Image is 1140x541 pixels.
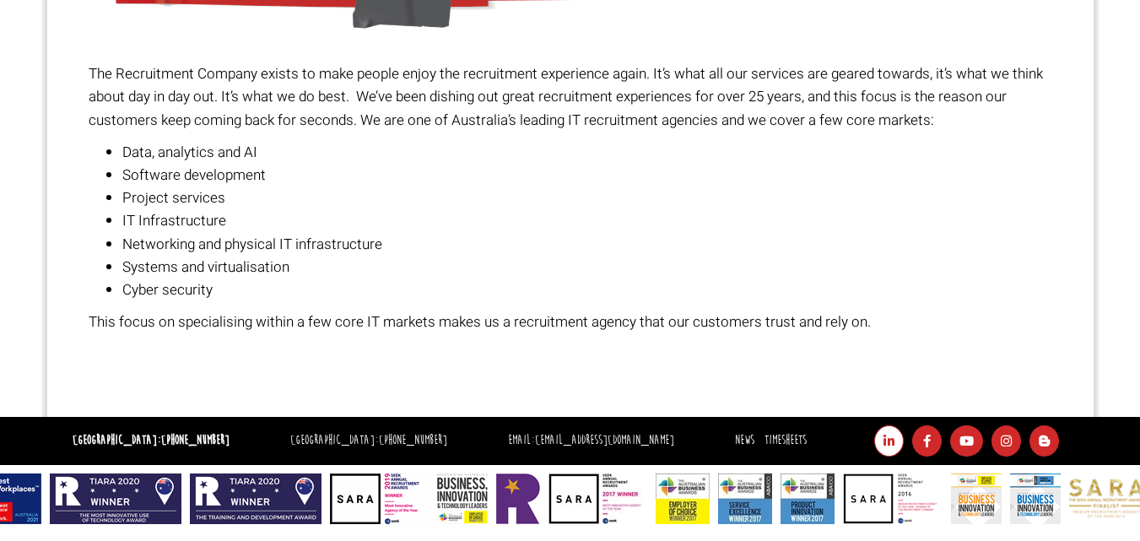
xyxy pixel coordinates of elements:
[286,429,451,453] li: [GEOGRAPHIC_DATA]:
[89,311,1051,333] p: This focus on specialising within a few core IT markets makes us a recruitment agency that our cu...
[122,141,1051,164] li: Data, analytics and AI
[122,187,1051,209] li: Project services
[89,62,1051,132] p: The Recruitment Company exists to make people enjoy the recruitment experience again. It’s what a...
[73,432,230,448] strong: [GEOGRAPHIC_DATA]:
[122,279,1051,301] li: Cyber security
[535,432,674,448] a: [EMAIL_ADDRESS][DOMAIN_NAME]
[161,432,230,448] a: [PHONE_NUMBER]
[735,432,754,448] a: News
[122,209,1051,232] li: IT Infrastructure
[122,233,1051,256] li: Networking and physical IT infrastructure
[122,164,1051,187] li: Software development
[765,432,807,448] a: Timesheets
[122,256,1051,279] li: Systems and virtualisation
[504,429,678,453] li: Email:
[379,432,447,448] a: [PHONE_NUMBER]
[89,352,1051,382] h1: Recruitment Company in [GEOGRAPHIC_DATA]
